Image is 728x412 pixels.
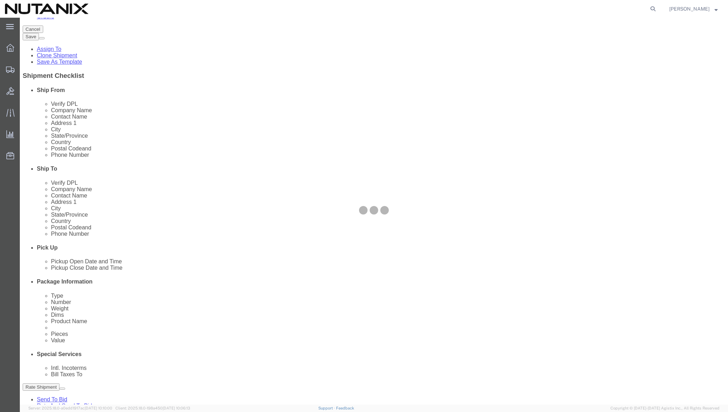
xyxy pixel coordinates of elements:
span: Aanand Dave [669,5,710,13]
button: [PERSON_NAME] [669,5,718,13]
a: Support [318,406,336,410]
img: logo [5,4,89,14]
span: [DATE] 10:10:00 [85,406,112,410]
span: Server: 2025.18.0-a0edd1917ac [28,406,112,410]
span: [DATE] 10:06:13 [163,406,190,410]
a: Feedback [336,406,354,410]
span: Copyright © [DATE]-[DATE] Agistix Inc., All Rights Reserved [610,405,720,411]
span: Client: 2025.18.0-198a450 [115,406,190,410]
